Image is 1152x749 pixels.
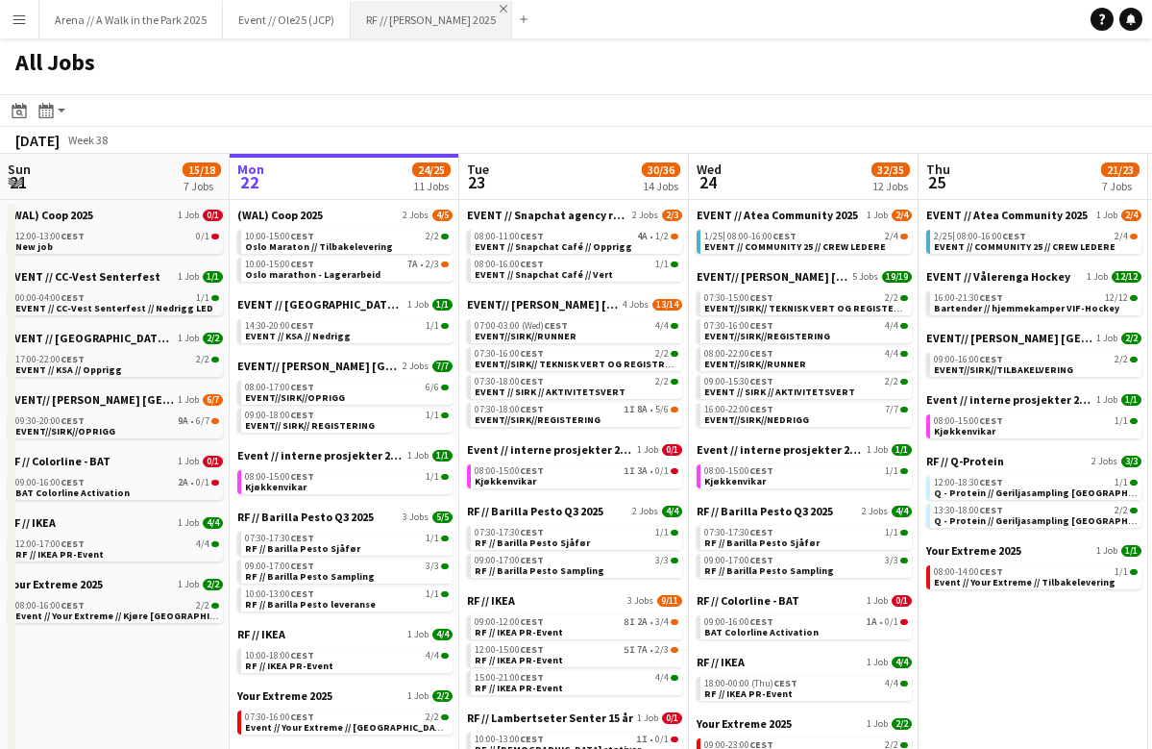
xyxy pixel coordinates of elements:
div: EVENT // Atea Community 20251 Job2/41/25|08:00-16:00CEST2/4EVENT // COMMUNITY 25 // CREW LEDERE [697,208,912,269]
span: EVENT//SIRK//OPRIGG [15,425,115,437]
button: RF // [PERSON_NAME] 2025 [351,1,512,38]
span: 10:00-15:00 [245,232,314,241]
div: • [475,405,678,414]
span: CEST [749,347,773,360]
span: CEST [979,504,1003,516]
span: 2/2 [1115,355,1128,364]
span: 1/1 [892,444,912,456]
span: 4 Jobs [623,299,649,311]
span: 1 Job [178,333,199,344]
span: 2/2 [196,355,209,364]
a: 12:00-13:00CEST0/1New job [15,230,219,252]
span: EVENT// SIRK// REGISTERING [245,419,375,432]
div: Event // interne prosjekter 20251 Job0/108:00-15:00CEST1I3A•0/1Kjøkkenvikar [467,442,682,504]
a: RF // Colorline - BAT1 Job0/1 [8,454,223,468]
span: 2/2 [1121,333,1141,344]
span: 07:30-15:00 [704,293,773,303]
div: • [15,416,219,426]
span: EVENT // CC-Vest Senterfest [8,269,160,284]
div: (WAL) Coop 20251 Job0/112:00-13:00CEST0/1New job [8,208,223,269]
a: RF // Barilla Pesto Q3 20253 Jobs5/5 [237,510,453,524]
span: Kjøkkenvikar [934,425,995,437]
span: CEST [520,526,544,538]
span: 9A [178,416,188,426]
div: EVENT // Vålerenga Hockey1 Job12/1216:00-21:30CEST12/12Bartender // hjemmekamper VIF-Hockey [926,269,1141,331]
span: CEST [61,476,85,488]
span: 1/1 [426,472,439,482]
span: CEST [1002,230,1026,242]
span: 2 Jobs [632,210,658,221]
span: 1I [624,405,635,414]
span: CEST [979,476,1003,488]
span: EVENT // SIRK // AKTIVITETSVERT [475,386,625,398]
div: EVENT// [PERSON_NAME] [GEOGRAPHIC_DATA]1 Job6/709:30-20:00CEST9A•6/7EVENT//SIRK//OPRIGG [8,392,223,454]
span: CEST [749,319,773,332]
span: 00:00-04:00 [15,293,85,303]
span: 4/5 [432,210,453,221]
div: RF // Q-Protein2 Jobs3/312:00-18:30CEST1/1Q - Protein // Geriljasampling [GEOGRAPHIC_DATA]13:30-1... [926,454,1141,543]
span: 07:30-18:00 [475,405,544,414]
span: EVENT // Snapchat Café // Vert [475,268,613,281]
a: 09:30-20:00CEST9A•6/7EVENT//SIRK//OPRIGG [15,414,219,437]
span: 2/2 [1115,506,1128,515]
a: Event // interne prosjekter 20251 Job1/1 [237,448,453,462]
span: 4/4 [203,517,223,529]
span: CEST [520,403,544,415]
span: 1 Job [178,394,199,406]
span: 1 Job [178,517,199,529]
span: 17:00-22:00 [15,355,85,364]
span: Oslo Maraton // Tilbakelevering [245,240,393,253]
a: Event // interne prosjekter 20251 Job1/1 [697,442,912,457]
span: RF // Barilla Pesto Q3 2025 [467,504,603,518]
span: 3/3 [1121,456,1141,467]
span: EVENT// SIRK NORGE [237,359,399,373]
span: 1 Job [178,271,199,283]
a: 07:00-03:00 (Wed)CEST4/4EVENT//SIRK//RUNNER [475,319,678,341]
span: CEST [290,470,314,483]
span: 1/1 [432,450,453,462]
span: 7/7 [432,361,453,372]
a: 08:00-11:00CEST4A•1/2EVENT // Snapchat Café // Opprigg [475,230,678,252]
span: 08:00-15:00 [704,466,773,476]
span: RF // IKEA [8,515,56,530]
a: EVENT // [GEOGRAPHIC_DATA] MEETING1 Job1/1 [237,297,453,312]
a: 00:00-04:00CEST1/1EVENT // CC-Vest Senterfest // Nedrigg LED [15,291,219,313]
span: 08:00-17:00 [245,383,314,392]
span: CEST [520,347,544,360]
a: 08:00-15:00CEST1/1Kjøkkenvikar [934,414,1138,437]
a: 07:30-17:30CEST1/1RF // Barilla Pesto Sjåfør [475,526,678,548]
a: 1/25|08:00-16:00CEST2/4EVENT // COMMUNITY 25 // CREW LEDERE [704,230,908,252]
span: 2 Jobs [632,506,658,517]
span: CEST [290,381,314,393]
span: EVENT//SIRK//RUNNER [475,330,576,342]
span: 1I [624,466,635,476]
span: 4/4 [655,321,669,331]
a: 07:30-15:00CEST2/2EVENT//SIRK// TEKNISK VERT OG REGISTERING [704,291,908,313]
a: EVENT // Snapchat agency roadshow2 Jobs2/3 [467,208,682,222]
a: EVENT // [GEOGRAPHIC_DATA] MEETING1 Job2/2 [8,331,223,345]
span: CEST [749,464,773,477]
span: 7/7 [885,405,898,414]
span: 16:00-21:30 [934,293,1003,303]
span: EVENT//SIRK//REGISTERING [475,413,601,426]
a: 16:00-21:30CEST12/12Bartender // hjemmekamper VIF-Hockey [934,291,1138,313]
div: Event // interne prosjekter 20251 Job1/108:00-15:00CEST1/1Kjøkkenvikar [697,442,912,504]
span: 19/19 [882,271,912,283]
span: CEST [61,230,85,242]
span: RF // Barilla Pesto Q3 2025 [237,510,374,524]
span: 5/5 [432,512,453,523]
a: 09:00-16:00CEST2/2EVENT//SIRK//TILBAKELVERING [934,353,1138,375]
span: Event // interne prosjekter 2025 [237,448,404,462]
a: 08:00-17:00CEST6/6EVENT//SIRK//OPRIGG [245,381,449,403]
span: EVENT//SIRK//OPRIGG [245,391,345,404]
span: 1 Job [867,444,888,456]
span: 6/6 [426,383,439,392]
span: CEST [979,291,1003,304]
button: Arena // A Walk in the Park 2025 [39,1,223,38]
span: CEST [749,526,773,538]
span: 2 Jobs [862,506,888,517]
a: 08:00-15:00CEST1I3A•0/1Kjøkkenvikar [475,464,678,487]
span: CEST [520,230,544,242]
a: 08:00-15:00CEST1/1Kjøkkenvikar [704,464,908,487]
span: CEST [772,230,797,242]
